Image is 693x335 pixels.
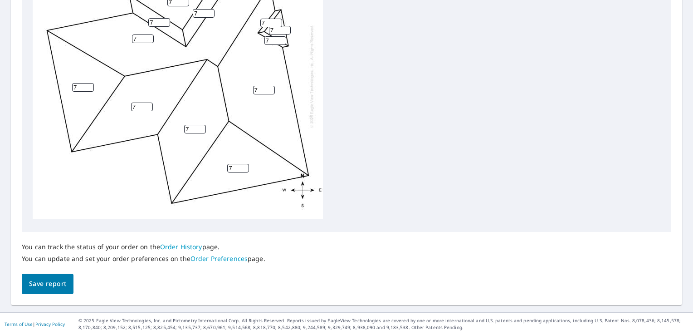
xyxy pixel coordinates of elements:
[5,321,65,327] p: |
[22,255,265,263] p: You can update and set your order preferences on the page.
[5,321,33,327] a: Terms of Use
[78,317,688,331] p: © 2025 Eagle View Technologies, Inc. and Pictometry International Corp. All Rights Reserved. Repo...
[22,274,73,294] button: Save report
[160,242,202,251] a: Order History
[35,321,65,327] a: Privacy Policy
[29,278,66,290] span: Save report
[190,254,248,263] a: Order Preferences
[22,243,265,251] p: You can track the status of your order on the page.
